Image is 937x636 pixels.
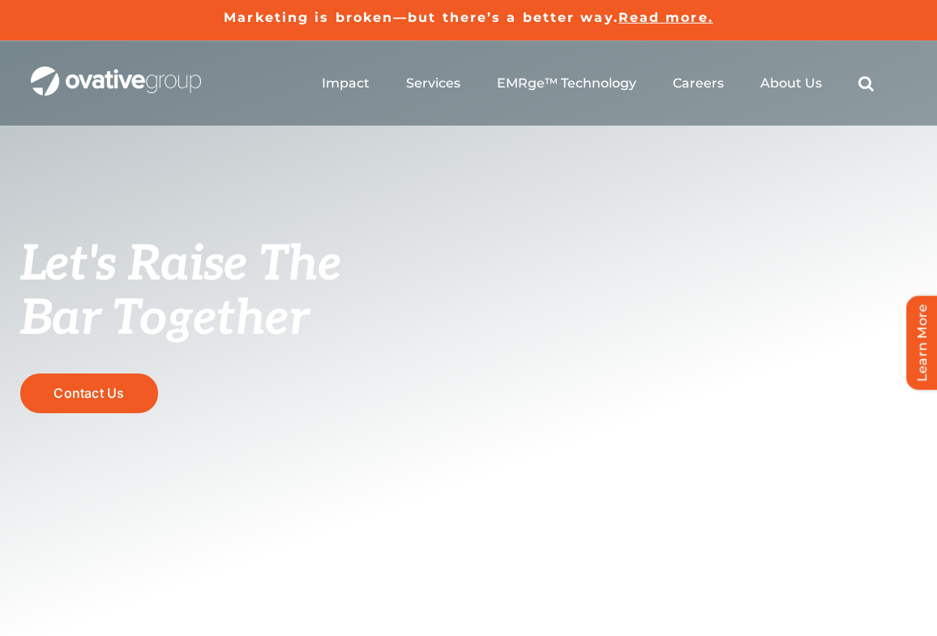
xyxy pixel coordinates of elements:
[322,58,874,109] nav: Menu
[406,75,460,92] a: Services
[53,386,124,401] span: Contact Us
[20,236,342,294] span: Let's Raise The
[224,10,618,25] a: Marketing is broken—but there’s a better way.
[497,75,636,92] a: EMRge™ Technology
[31,65,201,80] a: OG_Full_horizontal_WHT
[618,10,713,25] a: Read more.
[20,373,158,413] a: Contact Us
[858,75,874,92] a: Search
[322,75,370,92] a: Impact
[20,290,309,348] span: Bar Together
[760,75,822,92] a: About Us
[673,75,724,92] a: Careers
